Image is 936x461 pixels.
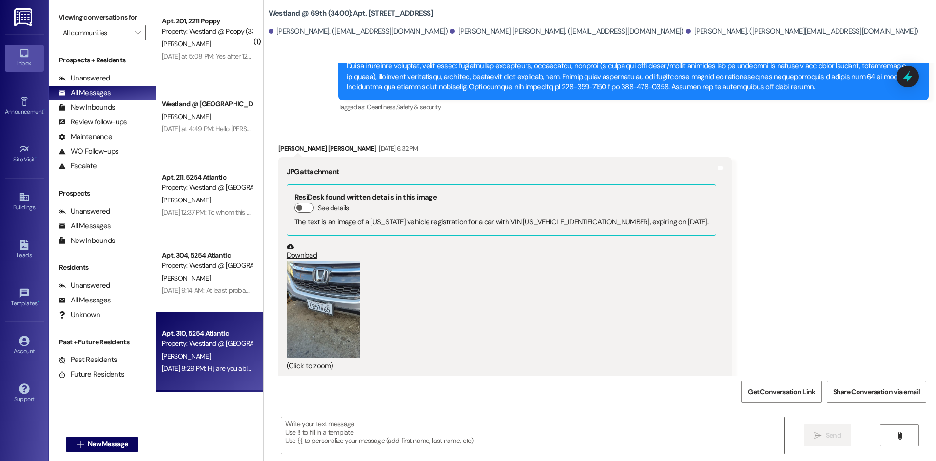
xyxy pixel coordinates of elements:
span: [PERSON_NAME] [162,196,211,204]
div: [PERSON_NAME]. ([PERSON_NAME][EMAIL_ADDRESS][DOMAIN_NAME]) [686,26,918,37]
a: Support [5,381,44,407]
div: Tagged as: [338,100,929,114]
div: [DATE] at 5:08 PM: Yes after 12:30 [162,52,256,60]
span: [PERSON_NAME] [162,274,211,282]
button: Get Conversation Link [741,381,821,403]
div: New Inbounds [58,236,115,246]
div: [PERSON_NAME] [PERSON_NAME]. ([EMAIL_ADDRESS][DOMAIN_NAME]) [450,26,683,37]
a: Inbox [5,45,44,71]
div: Residents [49,262,156,273]
div: Unanswered [58,206,110,217]
i:  [814,432,821,440]
i:  [77,441,84,448]
div: Prospects + Residents [49,55,156,65]
div: Apt. 211, 5254 Atlantic [162,172,252,182]
div: [PERSON_NAME] [PERSON_NAME] [278,143,732,157]
div: [DATE] at 4:49 PM: Hello [PERSON_NAME], My name is [PERSON_NAME] and I am the new assistant manag... [162,124,702,133]
b: Westland @ 69th (3400): Apt. [STREET_ADDRESS] [269,8,433,19]
label: Viewing conversations for [58,10,146,25]
span: [PERSON_NAME] [162,352,211,361]
a: Site Visit • [5,141,44,167]
div: Apt. 310, 5254 Atlantic [162,328,252,339]
div: [DATE] 6:32 PM [376,143,418,154]
div: All Messages [58,295,111,305]
span: • [43,107,45,114]
div: Property: Westland @ [GEOGRAPHIC_DATA] (3283) [162,261,252,271]
div: Escalate [58,161,97,171]
button: Zoom image [287,261,360,358]
span: • [38,299,39,305]
span: • [35,155,37,161]
span: New Message [88,439,128,449]
div: [DATE] 9:14 AM: At least probably 5 days [162,286,276,295]
span: [PERSON_NAME] [162,40,211,48]
span: Send [826,430,841,441]
div: Property: Westland @ [GEOGRAPHIC_DATA] (3283) [162,182,252,193]
div: Unanswered [58,281,110,291]
a: Buildings [5,189,44,215]
div: The text is an image of a [US_STATE] vehicle registration for a car with VIN [US_VEHICLE_IDENTIFI... [294,217,708,227]
button: New Message [66,437,138,452]
div: Westland @ [GEOGRAPHIC_DATA] (3283) Prospect [162,99,252,109]
button: Send [804,424,851,446]
div: Property: Westland @ [GEOGRAPHIC_DATA] (3283) [162,339,252,349]
b: ResiDesk found written details in this image [294,192,437,202]
div: Property: Westland @ Poppy (3383) [162,26,252,37]
span: Cleanliness , [367,103,396,111]
div: Review follow-ups [58,117,127,127]
span: Safety & security [396,103,441,111]
a: Leads [5,237,44,263]
img: ResiDesk Logo [14,8,34,26]
div: New Inbounds [58,102,115,113]
div: All Messages [58,221,111,231]
div: Apt. 201, 2211 Poppy [162,16,252,26]
div: [DATE] 8:29 PM: Hi, are you able to send a text regarding someone in my parking spot ? [162,364,407,373]
div: (Click to zoom) [287,361,716,371]
div: Unanswered [58,73,110,83]
div: Future Residents [58,369,124,380]
div: Past Residents [58,355,117,365]
div: All Messages [58,88,111,98]
span: Share Conversation via email [833,387,920,397]
i:  [135,29,140,37]
div: WO Follow-ups [58,146,118,157]
a: Account [5,333,44,359]
div: Apt. 304, 5254 Atlantic [162,250,252,261]
label: See details [318,203,349,213]
i:  [896,432,903,440]
button: Share Conversation via email [827,381,926,403]
div: Past + Future Residents [49,337,156,347]
span: Get Conversation Link [748,387,815,397]
div: [PERSON_NAME]. ([EMAIL_ADDRESS][DOMAIN_NAME]) [269,26,448,37]
b: JPG attachment [287,167,339,177]
div: Prospects [49,188,156,199]
a: Download [287,243,716,260]
input: All communities [63,25,130,40]
div: Maintenance [58,132,112,142]
span: [PERSON_NAME] [162,112,211,121]
a: Templates • [5,285,44,311]
div: Unknown [58,310,100,320]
